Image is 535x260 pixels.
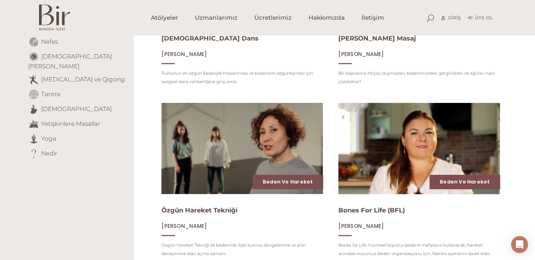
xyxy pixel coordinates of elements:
a: Tantra [41,90,60,97]
a: [PERSON_NAME] [338,51,384,57]
a: Bones For Life (BFL) [338,206,405,214]
a: Yetişkinlere Masallar [41,120,100,127]
p: Bones for Life, hücresel boyutta bedenin hafızasını kullanarak, hareket anındaki kusursuz beden o... [338,241,500,258]
span: [PERSON_NAME] [338,50,384,58]
span: [PERSON_NAME] [161,50,207,58]
a: [DEMOGRAPHIC_DATA] [41,105,112,112]
a: [DEMOGRAPHIC_DATA] Dans [161,35,259,42]
a: [MEDICAL_DATA] ve Qigong [41,75,125,82]
span: İletişim [362,14,384,22]
a: Beden ve Hareket [263,178,313,185]
span: Atölyeler [151,14,178,22]
span: Uzmanlarımız [195,14,237,22]
a: Giriş [441,14,461,22]
span: Ücretlerimiz [254,14,292,22]
p: Ruhunun en özgün ifadesiyle hizalanması ve bedeninin özgürleşmesi için sezgisel dans rehberliğine... [161,69,323,86]
a: [PERSON_NAME] [161,223,207,229]
a: Yoga [41,135,56,142]
a: Nefes [41,38,58,45]
a: [PERSON_NAME] Masaj [338,35,416,42]
a: Üye Ol [468,14,493,22]
p: Özgün Hareket Tekniği ile bedeninle ilişki kurma, dengelenme ve anın deneyimine alan açma zamanı. [161,241,323,258]
a: [DEMOGRAPHIC_DATA][PERSON_NAME] [28,52,112,70]
a: Beden ve Hareket [440,178,490,185]
a: Nedir [41,149,57,156]
div: Open Intercom Messenger [511,236,528,253]
a: Özgün Hareket Tekniği [161,206,237,214]
p: Bir başkasına ihtiyaç duymadan, bedenimizdeki gerginlikleri ve ağrıları nasıl çözebiliriz? [338,69,500,86]
a: [PERSON_NAME] [338,223,384,229]
span: Hakkımızda [308,14,345,22]
a: [PERSON_NAME] [161,51,207,57]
